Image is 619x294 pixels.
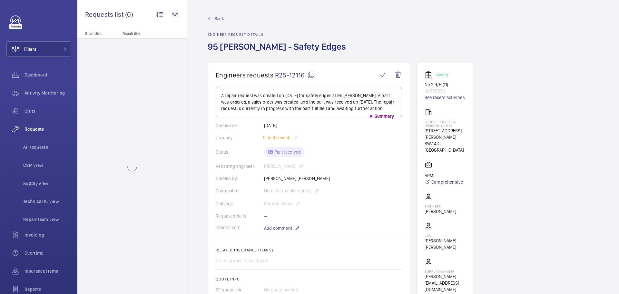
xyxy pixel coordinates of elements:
span: Back [214,15,224,22]
p: SW7 4DL [GEOGRAPHIC_DATA] [425,140,465,153]
p: APML [425,172,463,179]
button: Filters [6,41,71,57]
p: Engineer [425,204,456,208]
h2: Related insurance item(s) [216,248,402,252]
span: CSM view [23,162,71,168]
span: Reports [25,286,71,292]
p: No.2 R/H (11) [425,81,465,88]
p: 90555550 [425,88,465,94]
span: Invoicing [25,232,71,238]
span: Requests list [85,10,125,18]
p: [PERSON_NAME] [425,208,456,215]
span: Add comment [264,225,292,231]
p: CSM [425,234,465,238]
span: Activity Monitoring [25,90,71,96]
p: Working [437,74,448,76]
span: Units [25,108,71,114]
h1: 95 [PERSON_NAME] - Safety Edges [208,41,350,63]
span: Requests [25,126,71,132]
a: Comprehensive [425,179,463,185]
p: A repair request was created on [DATE] for safety edges at 95 [PERSON_NAME]. A part was ordered, ... [221,92,397,112]
span: Filters [24,46,36,52]
span: R25-12116 [275,71,315,79]
img: elevator.svg [425,71,435,79]
p: [STREET_ADDRESS][PERSON_NAME] [425,127,465,140]
h2: Engineer request details [208,32,350,37]
p: [PERSON_NAME][EMAIL_ADDRESS][DOMAIN_NAME] [425,273,465,293]
p: [PERSON_NAME] [PERSON_NAME] [425,238,465,250]
span: Insurance items [25,268,71,274]
h2: Quote info [216,277,402,281]
a: See recent activities [425,94,465,101]
p: AI Summary [367,113,397,119]
span: Technical S. view [23,198,71,205]
p: Supply manager [425,269,465,273]
span: Repair team view [23,216,71,223]
span: Dashboard [25,72,71,78]
span: Engineers requests [216,71,274,79]
span: All requests [23,144,71,150]
span: Overtime [25,250,71,256]
span: Supply view [23,180,71,187]
p: Site - Unit [77,31,120,36]
p: [STREET_ADDRESS][PERSON_NAME] [425,120,465,127]
p: Repair title [123,31,165,36]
